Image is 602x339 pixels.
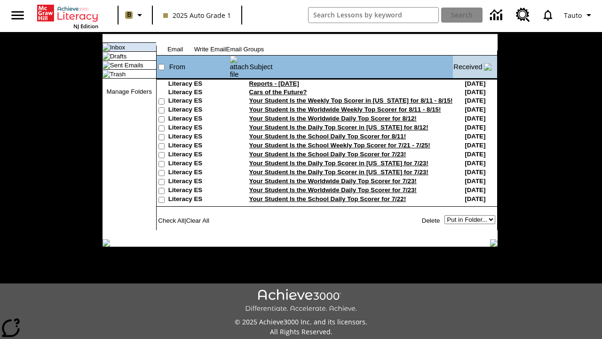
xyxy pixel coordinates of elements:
a: Write Email [194,46,226,53]
a: Data Center [484,2,510,28]
a: Check All [158,217,184,224]
img: table_footer_right.gif [490,239,498,247]
a: Drafts [110,53,127,60]
a: Inbox [110,44,126,51]
a: Your Student Is the Daily Top Scorer in [US_STATE] for 7/23! [249,160,428,167]
td: Literacy ES [168,151,230,160]
button: Open side menu [4,1,32,29]
a: Reports - [DATE] [249,80,299,87]
span: 2025 Auto Grade 1 [163,10,231,20]
td: Literacy ES [168,106,230,115]
nobr: [DATE] [465,133,485,140]
a: Your Student Is the Worldwide Daily Top Scorer for 7/23! [249,186,417,194]
a: Email Groups [226,46,264,53]
a: Manage Folders [106,88,151,95]
button: Boost Class color is light brown. Change class color [121,7,149,24]
a: Resource Center, Will open in new tab [510,2,536,28]
input: search field [309,8,438,23]
img: folder_icon.gif [103,52,110,60]
td: Literacy ES [168,195,230,204]
a: Received [453,63,482,71]
nobr: [DATE] [465,169,485,176]
a: Email [167,46,183,53]
nobr: [DATE] [465,115,485,122]
a: Trash [110,71,126,78]
img: folder_icon.gif [103,61,110,69]
nobr: [DATE] [465,89,485,96]
a: Your Student Is the School Daily Top Scorer for 7/22! [249,195,406,202]
a: Your Student Is the School Weekly Top Scorer for 7/21 - 7/25! [249,142,430,149]
span: NJ Edition [73,23,98,30]
nobr: [DATE] [465,151,485,158]
a: Your Student Is the Daily Top Scorer in [US_STATE] for 8/12! [249,124,428,131]
td: Literacy ES [168,186,230,195]
nobr: [DATE] [465,124,485,131]
a: Subject [250,63,273,71]
a: Your Student Is the Worldwide Daily Top Scorer for 8/12! [249,115,417,122]
td: Literacy ES [168,80,230,89]
a: Your Student Is the Daily Top Scorer in [US_STATE] for 7/23! [249,169,428,176]
nobr: [DATE] [465,186,485,194]
nobr: [DATE] [465,106,485,113]
nobr: [DATE] [465,97,485,104]
nobr: [DATE] [465,80,485,87]
nobr: [DATE] [465,160,485,167]
a: Your Student Is the Weekly Top Scorer in [US_STATE] for 8/11 - 8/15! [249,97,453,104]
a: Delete [422,217,440,224]
td: Literacy ES [168,178,230,186]
td: Literacy ES [168,169,230,178]
a: From [169,63,185,71]
span: Tauto [564,10,582,20]
td: Literacy ES [168,89,230,97]
a: Your Student Is the School Daily Top Scorer for 7/23! [249,151,406,158]
a: Cars of the Future? [249,89,307,96]
img: table_footer_left.gif [103,239,110,247]
img: folder_icon_pick.gif [103,43,110,51]
span: B [127,9,131,21]
nobr: [DATE] [465,178,485,185]
div: Home [37,3,98,30]
a: Your Student Is the Worldwide Daily Top Scorer for 7/23! [249,178,417,185]
nobr: [DATE] [465,195,485,202]
img: attach file [230,56,249,78]
img: arrow_down.gif [484,63,491,71]
nobr: [DATE] [465,142,485,149]
td: Literacy ES [168,142,230,151]
a: Your Student Is the Worldwide Weekly Top Scorer for 8/11 - 8/15! [249,106,441,113]
td: Literacy ES [168,97,230,106]
a: Notifications [536,3,560,27]
a: Sent Emails [110,62,143,69]
td: Literacy ES [168,115,230,124]
img: folder_icon.gif [103,70,110,78]
img: Achieve3000 Differentiate Accelerate Achieve [245,289,357,313]
td: Literacy ES [168,160,230,169]
a: Your Student Is the School Daily Top Scorer for 8/11! [249,133,406,140]
td: Literacy ES [168,124,230,133]
button: Profile/Settings [560,7,598,24]
td: Literacy ES [168,133,230,142]
td: | [157,215,255,226]
a: Clear All [186,217,209,224]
